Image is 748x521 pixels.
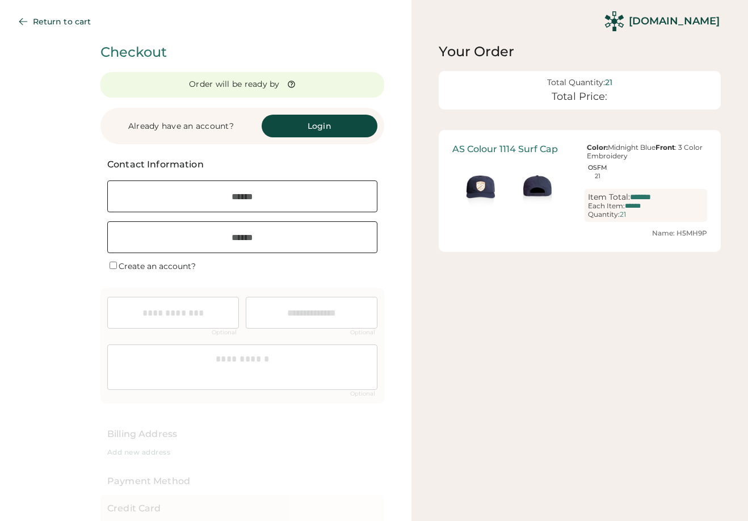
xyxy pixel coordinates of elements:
div: OSFM [587,165,608,171]
div: Payment Method [100,474,384,488]
div: Item Total: [588,192,630,202]
div: Each Item: [588,202,625,210]
div: Checkout [100,43,384,62]
label: Create an account? [119,261,196,271]
strong: Color: [587,143,608,152]
div: Optional [348,391,377,397]
div: Already have an account? [107,121,255,132]
button: Return to cart [9,10,104,33]
div: Quantity: [588,211,620,219]
div: Billing Address [107,427,377,441]
img: generate-image [452,159,509,216]
img: generate-image [509,159,566,216]
div: Optional [209,330,239,335]
div: Total Quantity: [547,78,605,87]
div: 21 [605,78,612,87]
div: 21 [595,173,600,179]
div: Order will be ready by [189,79,280,90]
div: Optional [348,330,377,335]
div: [DOMAIN_NAME] [629,14,720,28]
div: Total Price: [552,91,607,103]
img: Rendered Logo - Screens [604,11,624,31]
div: Credit Card [107,502,161,515]
strong: Front [655,143,675,152]
div: Your Order [439,43,721,61]
div: AS Colour 1114 Surf Cap [452,144,558,154]
div: 21 [620,211,626,219]
div: Midnight Blue : 3 Color Embroidery [585,144,707,160]
div: Name: H5MH9P [452,229,707,238]
div: Add new address [107,448,171,457]
button: Login [262,115,377,137]
div: Contact Information [107,158,366,171]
